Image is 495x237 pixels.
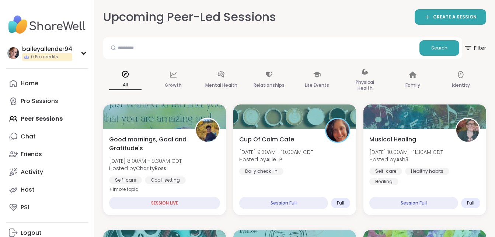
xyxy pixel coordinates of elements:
div: Host [21,186,35,194]
div: Pro Sessions [21,97,58,105]
h2: Upcoming Peer-Led Sessions [103,9,276,25]
div: Self-care [369,168,402,175]
span: CREATE A SESSION [433,14,477,20]
div: Session Full [239,197,328,209]
span: Search [431,45,447,51]
p: Mental Health [205,81,237,90]
b: CharityRoss [136,165,166,172]
span: Hosted by [239,156,313,163]
p: Identity [452,81,470,90]
div: SESSION LIVE [109,197,220,209]
span: [DATE] 10:00AM - 11:30AM CDT [369,148,443,156]
span: Hosted by [109,165,182,172]
a: Activity [6,163,88,181]
div: Daily check-in [239,168,283,175]
div: Home [21,79,38,87]
button: Filter [464,37,486,59]
img: ShareWell Nav Logo [6,12,88,38]
img: Allie_P [326,119,349,142]
img: baileyallender94 [7,47,19,59]
a: Host [6,181,88,199]
span: Cup Of Calm Cafe [239,135,294,144]
div: Goal-setting [145,176,186,184]
div: Session Full [369,197,458,209]
a: CREATE A SESSION [415,9,486,25]
div: Chat [21,133,36,141]
span: [DATE] 9:30AM - 10:00AM CDT [239,148,313,156]
a: Friends [6,145,88,163]
span: Hosted by [369,156,443,163]
span: [DATE] 8:00AM - 9:30AM CDT [109,157,182,165]
div: Friends [21,150,42,158]
span: Full [337,200,344,206]
a: Home [6,75,88,92]
p: Growth [165,81,182,90]
p: Physical Health [349,78,381,93]
span: 0 Pro credits [31,54,58,60]
div: Self-care [109,176,142,184]
div: Activity [21,168,43,176]
p: All [109,80,142,90]
span: Filter [464,39,486,57]
div: Logout [21,229,42,237]
img: Ash3 [456,119,479,142]
a: Chat [6,128,88,145]
div: baileyallender94 [22,45,72,53]
p: Life Events [305,81,329,90]
div: Healing [369,178,398,185]
span: Good mornings, Goal and Gratitude's [109,135,187,153]
p: Relationships [254,81,285,90]
img: CharityRoss [196,119,219,142]
a: PSI [6,199,88,216]
span: Full [467,200,474,206]
div: Healthy habits [405,168,449,175]
b: Ash3 [396,156,408,163]
span: Musical Healing [369,135,416,144]
b: Allie_P [266,156,282,163]
a: Pro Sessions [6,92,88,110]
p: Family [405,81,420,90]
button: Search [419,40,459,56]
div: PSI [21,203,29,212]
